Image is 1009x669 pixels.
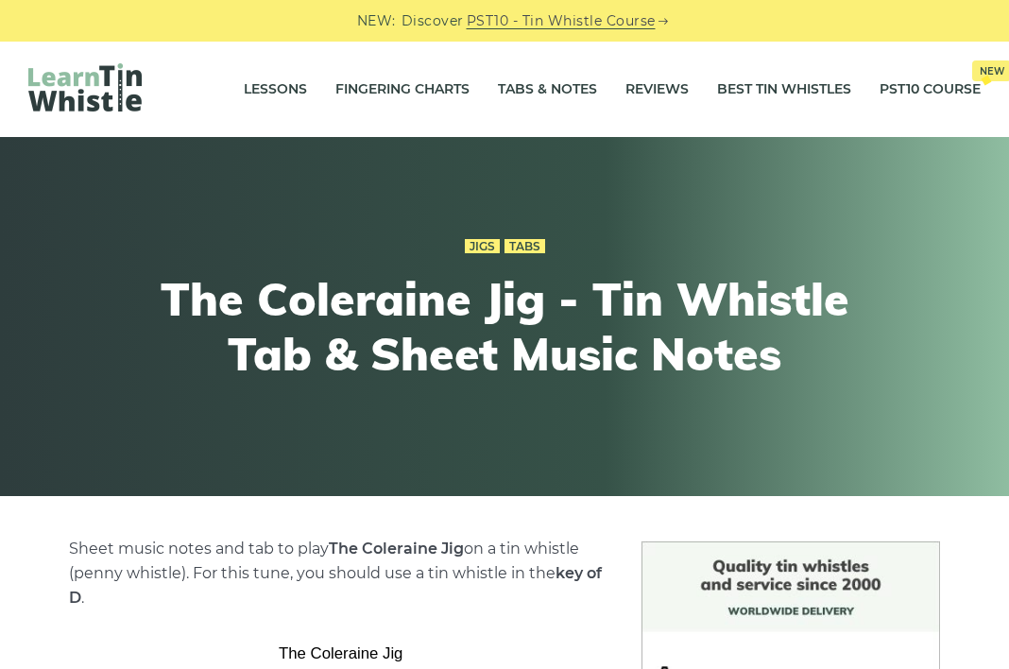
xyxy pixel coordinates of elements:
a: Tabs & Notes [498,66,597,113]
a: PST10 CourseNew [880,66,981,113]
h1: The Coleraine Jig - Tin Whistle Tab & Sheet Music Notes [157,272,852,381]
a: Jigs [465,239,500,254]
a: Fingering Charts [335,66,470,113]
a: Reviews [625,66,689,113]
a: Best Tin Whistles [717,66,851,113]
p: Sheet music notes and tab to play on a tin whistle (penny whistle). For this tune, you should use... [69,537,613,610]
a: Lessons [244,66,307,113]
a: Tabs [504,239,545,254]
img: LearnTinWhistle.com [28,63,142,111]
strong: The Coleraine Jig [329,540,464,557]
